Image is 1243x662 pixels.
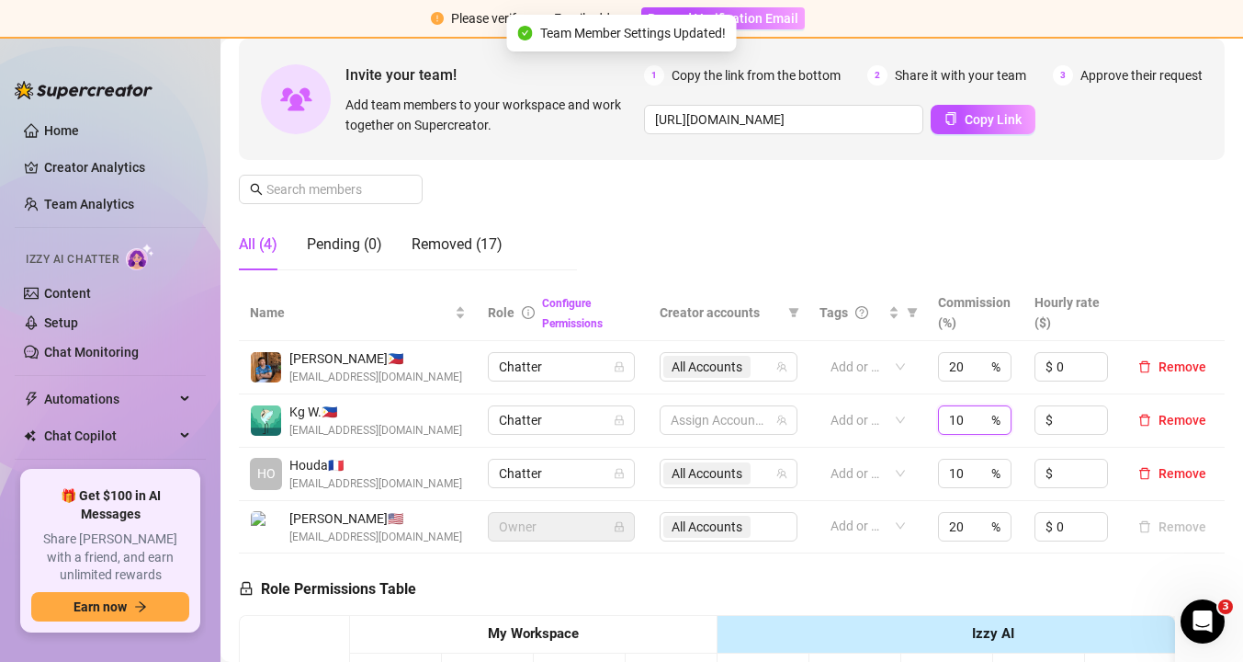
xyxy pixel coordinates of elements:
span: [EMAIL_ADDRESS][DOMAIN_NAME] [289,529,462,546]
span: Earn now [73,599,127,614]
span: copy [944,112,957,125]
span: Tags [819,302,848,323]
span: info-circle [522,306,535,319]
iframe: Intercom live chat [1181,599,1225,644]
span: Share it with your team [895,65,1026,86]
span: lock [239,581,254,596]
th: Hourly rate ($) [1023,285,1120,341]
th: Name [239,285,477,341]
span: thunderbolt [24,392,39,406]
span: Creator accounts [660,302,781,323]
span: Copy Link [965,112,1022,127]
div: All (4) [239,234,277,256]
span: Role [488,305,514,320]
button: Copy Link [931,105,1035,134]
button: Remove [1131,516,1214,538]
span: [EMAIL_ADDRESS][DOMAIN_NAME] [289,422,462,439]
a: Creator Analytics [44,153,191,182]
span: HO [257,463,276,484]
span: [PERSON_NAME] 🇺🇸 [289,508,462,529]
span: filter [903,299,921,326]
span: filter [785,299,803,326]
span: 1 [644,65,664,86]
span: Automations [44,384,175,414]
span: filter [788,307,799,318]
button: Remove [1131,356,1214,378]
img: Chester Tagayuna [251,352,281,382]
span: check-circle [518,26,533,40]
span: Name [250,302,451,323]
span: 🎁 Get $100 in AI Messages [31,487,189,523]
span: Houda 🇫🇷 [289,455,462,475]
span: Chatter [499,353,624,381]
span: delete [1138,467,1151,480]
span: [EMAIL_ADDRESS][DOMAIN_NAME] [289,369,462,386]
button: Remove [1131,409,1214,431]
span: Chat Copilot [44,421,175,451]
a: Team Analytics [44,197,134,211]
input: Search members [266,179,397,200]
h5: Role Permissions Table [239,578,416,600]
span: filter [907,307,918,318]
span: [PERSON_NAME] 🇵🇭 [289,348,462,369]
span: Resend Verification Email [648,11,798,26]
div: Pending (0) [307,234,382,256]
span: arrow-right [134,600,147,613]
span: All Accounts [663,356,751,378]
span: exclamation-circle [431,12,444,25]
strong: My Workspace [488,625,579,642]
span: lock [614,521,625,532]
span: lock [614,361,625,372]
span: team [776,468,787,479]
strong: Izzy AI [972,625,1014,642]
span: Share [PERSON_NAME] with a friend, and earn unlimited rewards [31,531,189,585]
span: All Accounts [663,462,751,485]
span: 3 [1053,65,1073,86]
span: All Accounts [672,357,742,377]
span: lock [614,468,625,479]
a: Configure Permissions [542,297,603,330]
span: 2 [867,65,887,86]
img: AI Chatter [126,244,154,270]
span: Izzy AI Chatter [26,251,119,268]
span: delete [1138,414,1151,427]
span: team [776,415,787,426]
span: [EMAIL_ADDRESS][DOMAIN_NAME] [289,475,462,493]
img: Chat Copilot [24,429,36,442]
a: Content [44,286,91,301]
span: Approve their request [1080,65,1203,86]
span: Remove [1158,413,1206,428]
span: Remove [1158,360,1206,374]
span: Remove [1158,466,1206,481]
div: Removed (17) [412,234,503,256]
span: lock [614,415,625,426]
span: Team Member Settings Updated! [540,23,726,43]
span: Owner [499,513,624,541]
span: Chatter [499,406,624,434]
span: search [250,183,263,196]
span: All Accounts [672,463,742,484]
a: Home [44,123,79,138]
button: Resend Verification Email [641,7,805,29]
a: Setup [44,315,78,330]
span: team [776,361,787,372]
img: Alva K [251,511,281,542]
button: Earn nowarrow-right [31,592,189,622]
div: Please verify your Email address [451,8,634,29]
button: Remove [1131,462,1214,485]
span: Chatter [499,460,624,487]
span: delete [1138,360,1151,373]
th: Commission (%) [927,285,1023,341]
span: Copy the link from the bottom [672,65,841,86]
img: Kg Wizard [251,405,281,436]
span: Add team members to your workspace and work together on Supercreator. [345,95,637,135]
a: Chat Monitoring [44,345,139,360]
span: Invite your team! [345,63,644,86]
span: Kg W. 🇵🇭 [289,402,462,422]
span: 3 [1218,599,1233,614]
img: logo-BBDzfeDw.svg [15,81,153,99]
span: question-circle [855,306,868,319]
